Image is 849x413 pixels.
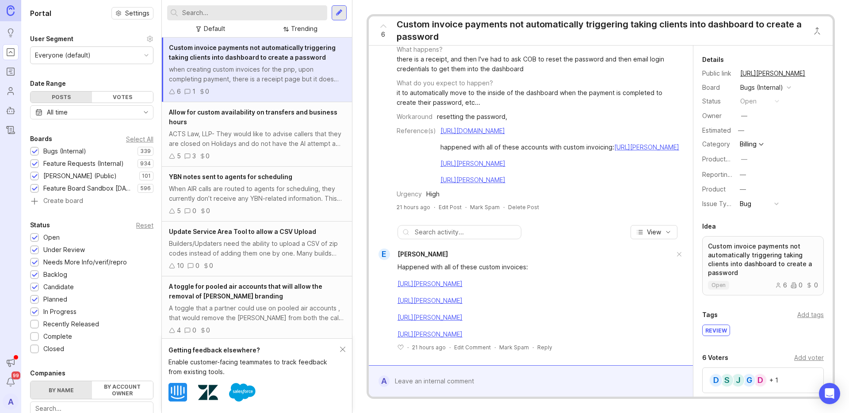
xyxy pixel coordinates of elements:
[3,355,19,371] button: Announcements
[43,319,99,329] div: Recently Released
[11,371,20,379] span: 99
[192,325,196,335] div: 0
[177,261,184,271] div: 10
[720,373,734,387] div: S
[177,206,181,216] div: 5
[702,221,716,232] div: Idea
[614,143,679,151] a: [URL][PERSON_NAME]
[3,25,19,41] a: Ideas
[702,155,749,163] label: ProductboardID
[31,381,92,399] label: By name
[169,303,345,323] div: A toggle that a partner could use on pooled air accounts , that would remove the [PERSON_NAME] fr...
[434,203,435,211] div: ·
[169,239,345,258] div: Builders/Updaters need the ability to upload a CSV of zip codes instead of adding them one by one...
[177,151,181,161] div: 5
[398,262,674,272] div: Happened with all of these custom invoices:
[206,151,210,161] div: 0
[702,352,728,363] div: 6 Voters
[379,375,390,387] div: A
[169,108,337,126] span: Allow for custom availability on transfers and business hours
[140,148,151,155] p: 339
[43,146,86,156] div: Bugs (Internal)
[168,345,340,355] div: Getting feedback elsewhere?
[291,24,317,34] div: Trending
[454,344,491,351] div: Edit Comment
[740,96,757,106] div: open
[3,394,19,409] button: A
[35,50,91,60] div: Everyone (default)
[499,344,529,351] button: Mark Spam
[440,176,505,184] a: [URL][PERSON_NAME]
[43,270,67,279] div: Backlog
[440,127,505,134] a: [URL][DOMAIN_NAME]
[43,344,64,354] div: Closed
[449,344,451,351] div: ·
[397,112,432,122] div: Workaround
[3,122,19,138] a: Changelog
[192,87,195,96] div: 1
[532,344,534,351] div: ·
[711,282,726,289] p: open
[30,134,52,144] div: Boards
[738,153,750,165] button: ProductboardID
[709,373,723,387] div: D
[373,249,448,260] a: E[PERSON_NAME]
[209,261,213,271] div: 0
[740,170,746,180] div: —
[43,171,117,181] div: [PERSON_NAME] (Public)
[740,199,751,209] div: Bug
[440,160,505,167] a: [URL][PERSON_NAME]
[702,310,718,320] div: Tags
[494,344,496,351] div: ·
[229,379,256,405] img: Salesforce logo
[407,344,409,351] div: ·
[397,18,804,43] div: Custom invoice payments not automatically triggering taking clients into dashboard to create a pa...
[43,233,60,242] div: Open
[708,242,818,277] p: Custom invoice payments not automatically triggering taking clients into dashboard to create a pa...
[397,78,493,88] div: What do you expect to happen?
[30,78,66,89] div: Date Range
[703,325,730,336] div: review
[379,249,390,260] div: E
[702,69,733,78] div: Public link
[30,220,50,230] div: Status
[43,184,133,193] div: Feature Board Sandbox [DATE]
[169,184,345,203] div: When AIR calls are routed to agents for scheduling, they currently don’t receive any YBN-related ...
[162,276,352,341] a: A toggle for pooled air accounts that will allow the removal of [PERSON_NAME] brandingA toggle th...
[398,250,448,258] span: [PERSON_NAME]
[204,24,225,34] div: Default
[169,65,345,84] div: when creating custom invoices for the pnp, upon completing payment, there is a receipt page but i...
[769,377,778,383] div: + 1
[740,83,783,92] div: Bugs (Internal)
[162,38,352,102] a: Custom invoice payments not automatically triggering taking clients into dashboard to create a pa...
[195,261,199,271] div: 0
[439,203,462,211] div: Edit Post
[206,206,210,216] div: 0
[30,198,153,206] a: Create board
[740,141,757,147] div: Billing
[735,125,747,136] div: —
[738,68,808,79] a: [URL][PERSON_NAME]
[43,257,127,267] div: Needs More Info/verif/repro
[381,30,385,39] span: 6
[206,325,210,335] div: 0
[702,185,726,193] label: Product
[111,7,153,19] button: Settings
[397,126,436,136] div: Reference(s)
[162,102,352,167] a: Allow for custom availability on transfers and business hoursACTS Law, LLP- They would like to ad...
[43,332,72,341] div: Complete
[794,353,824,363] div: Add voter
[43,245,85,255] div: Under Review
[415,227,516,237] input: Search activity...
[30,8,51,19] h1: Portal
[426,189,440,199] div: High
[192,206,196,216] div: 0
[702,236,824,295] a: Custom invoice payments not automatically triggering taking clients into dashboard to create a pa...
[397,88,683,107] div: it to automatically move to the inside of the dashboard when the payment is completed to create t...
[647,228,661,237] span: View
[139,109,153,116] svg: toggle icon
[125,9,149,18] span: Settings
[398,297,463,304] a: [URL][PERSON_NAME]
[397,54,683,74] div: there is a receipt, and then I've had to ask COB to reset the password and then email login crede...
